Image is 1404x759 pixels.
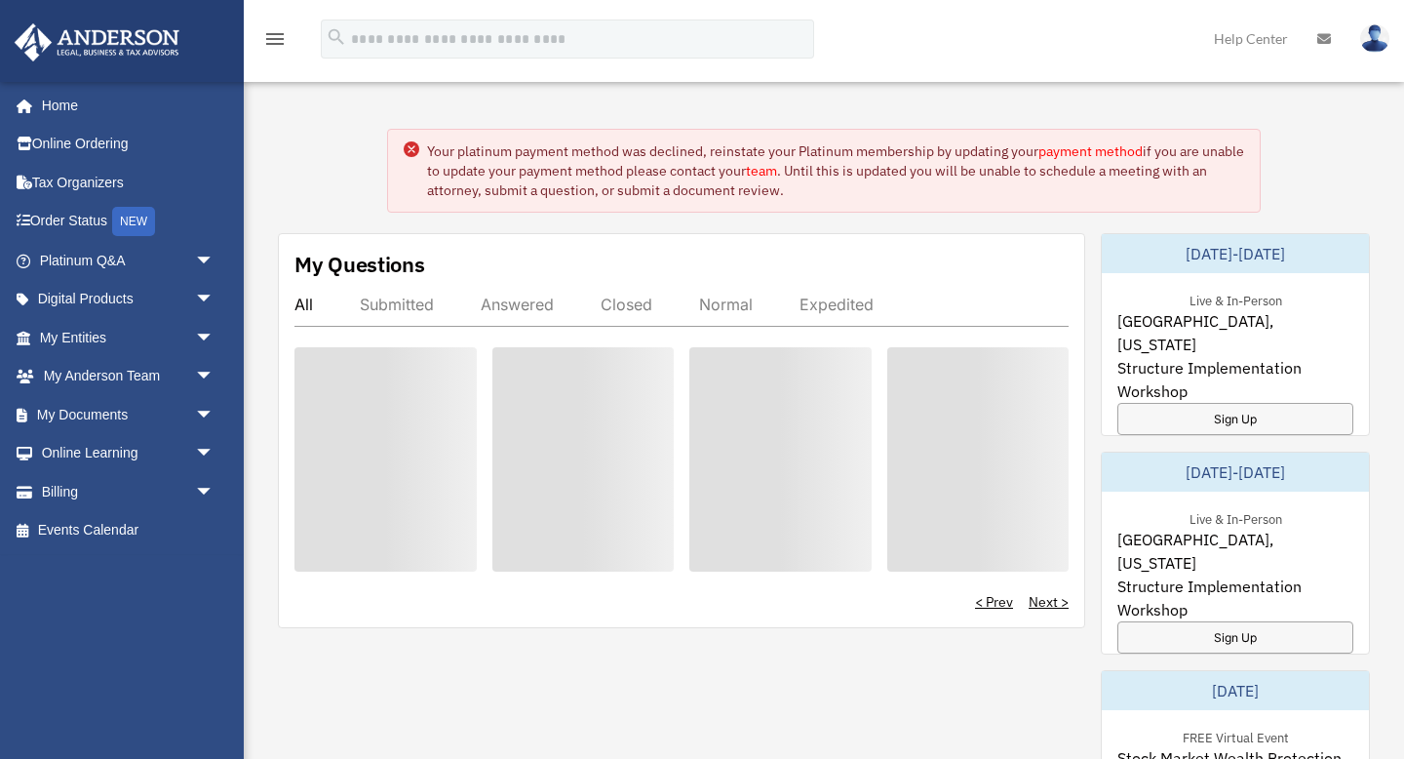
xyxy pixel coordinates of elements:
[195,280,234,320] span: arrow_drop_down
[112,207,155,236] div: NEW
[326,26,347,48] i: search
[360,295,434,314] div: Submitted
[1117,575,1353,621] span: Structure Implementation Workshop
[1102,234,1369,273] div: [DATE]-[DATE]
[9,23,185,61] img: Anderson Advisors Platinum Portal
[14,280,244,319] a: Digital Productsarrow_drop_down
[1174,507,1298,528] div: Live & In-Person
[1117,528,1353,575] span: [GEOGRAPHIC_DATA], [US_STATE]
[14,163,244,202] a: Tax Organizers
[294,250,425,279] div: My Questions
[263,27,287,51] i: menu
[1167,726,1305,746] div: FREE Virtual Event
[14,434,244,473] a: Online Learningarrow_drop_down
[1029,592,1069,612] a: Next >
[195,241,234,281] span: arrow_drop_down
[1117,621,1353,654] a: Sign Up
[14,395,244,434] a: My Documentsarrow_drop_down
[14,511,244,550] a: Events Calendar
[195,395,234,435] span: arrow_drop_down
[14,357,244,396] a: My Anderson Teamarrow_drop_down
[481,295,554,314] div: Answered
[1102,671,1369,710] div: [DATE]
[699,295,753,314] div: Normal
[1102,453,1369,492] div: [DATE]-[DATE]
[1117,356,1353,403] span: Structure Implementation Workshop
[14,241,244,280] a: Platinum Q&Aarrow_drop_down
[427,141,1244,200] div: Your platinum payment method was declined, reinstate your Platinum membership by updating your if...
[14,125,244,164] a: Online Ordering
[294,295,313,314] div: All
[1038,142,1143,160] a: payment method
[14,202,244,242] a: Order StatusNEW
[1360,24,1389,53] img: User Pic
[263,34,287,51] a: menu
[14,86,234,125] a: Home
[195,434,234,474] span: arrow_drop_down
[1174,289,1298,309] div: Live & In-Person
[195,472,234,512] span: arrow_drop_down
[601,295,652,314] div: Closed
[195,318,234,358] span: arrow_drop_down
[1117,309,1353,356] span: [GEOGRAPHIC_DATA], [US_STATE]
[799,295,874,314] div: Expedited
[14,472,244,511] a: Billingarrow_drop_down
[14,318,244,357] a: My Entitiesarrow_drop_down
[195,357,234,397] span: arrow_drop_down
[975,592,1013,612] a: < Prev
[746,162,777,180] a: team
[1117,403,1353,435] a: Sign Up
